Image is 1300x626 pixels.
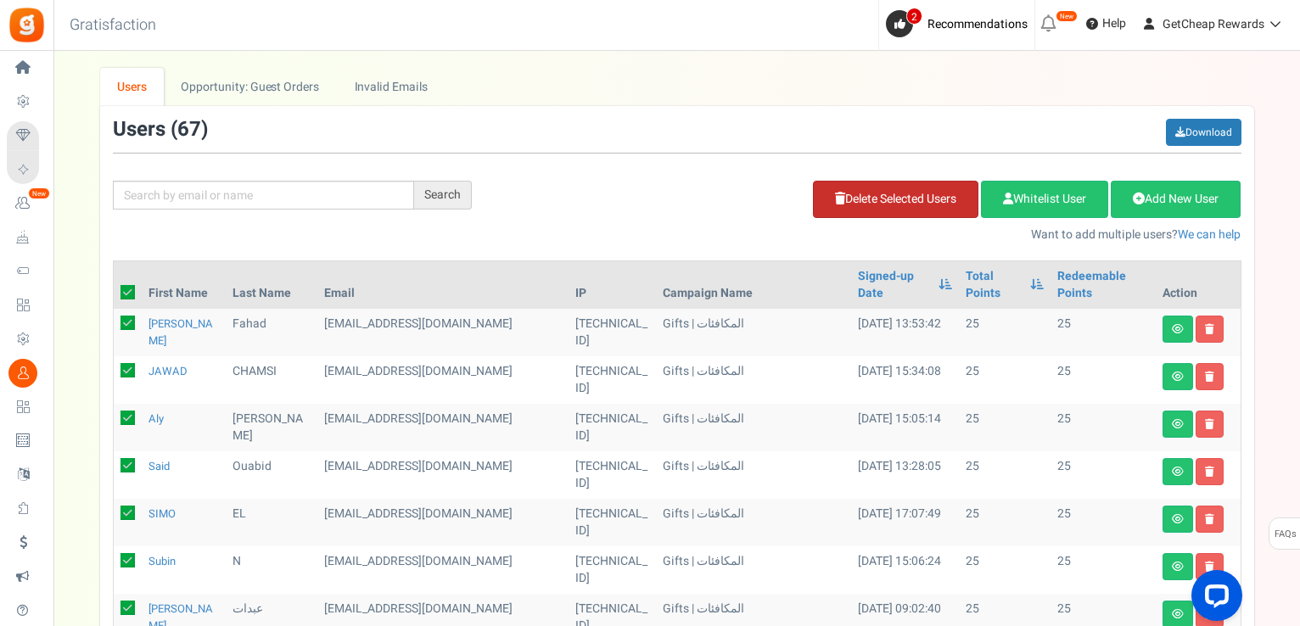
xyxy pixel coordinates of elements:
[317,261,568,309] th: Email
[28,187,50,199] em: New
[1205,562,1214,572] i: Delete user
[886,10,1034,37] a: 2 Recommendations
[851,309,959,356] td: [DATE] 13:53:42
[569,404,657,451] td: [TECHNICAL_ID]
[966,268,1022,302] a: Total Points
[1079,10,1133,37] a: Help
[927,15,1028,33] span: Recommendations
[1172,324,1184,334] i: View details
[813,181,978,218] a: Delete Selected Users
[1163,15,1264,33] span: GetCheap Rewards
[148,316,213,349] a: [PERSON_NAME]
[1057,268,1148,302] a: Redeemable Points
[656,546,851,594] td: Gifts | المكافئات
[51,8,175,42] h3: Gratisfaction
[497,226,1241,243] p: Want to add multiple users?
[1178,226,1241,243] a: We can help
[8,6,46,44] img: Gratisfaction
[1172,562,1184,572] i: View details
[226,546,317,594] td: n
[1205,419,1214,429] i: Delete user
[1166,119,1241,146] a: Download
[142,261,227,309] th: First Name
[851,451,959,499] td: [DATE] 13:28:05
[959,356,1051,404] td: 25
[959,309,1051,356] td: 25
[1205,324,1214,334] i: Delete user
[1051,451,1155,499] td: 25
[148,411,164,427] a: Aly
[959,546,1051,594] td: 25
[337,68,445,106] a: Invalid Emails
[656,261,851,309] th: Campaign Name
[164,68,336,106] a: Opportunity: Guest Orders
[113,119,208,141] h3: Users ( )
[858,268,930,302] a: Signed-up Date
[1156,261,1241,309] th: Action
[317,499,568,546] td: subscriber
[317,404,568,451] td: customer
[1172,372,1184,382] i: View details
[656,451,851,499] td: Gifts | المكافئات
[656,356,851,404] td: Gifts | المكافئات
[177,115,201,144] span: 67
[317,546,568,594] td: customer
[1172,609,1184,619] i: View details
[148,363,188,379] a: JAWAD
[1056,10,1078,22] em: New
[148,553,176,569] a: subin
[906,8,922,25] span: 2
[1051,404,1155,451] td: 25
[226,404,317,451] td: [PERSON_NAME]
[148,506,176,522] a: SIMO
[1051,309,1155,356] td: 25
[317,451,568,499] td: subscriber
[959,451,1051,499] td: 25
[851,356,959,404] td: [DATE] 15:34:08
[569,309,657,356] td: [TECHNICAL_ID]
[148,458,170,474] a: Said
[317,356,568,404] td: customer
[981,181,1108,218] a: Whitelist User
[851,404,959,451] td: [DATE] 15:05:14
[1051,356,1155,404] td: 25
[569,261,657,309] th: IP
[656,309,851,356] td: Gifts | المكافئات
[226,499,317,546] td: EL
[317,309,568,356] td: subscriber
[1205,514,1214,524] i: Delete user
[1172,419,1184,429] i: View details
[569,451,657,499] td: [TECHNICAL_ID]
[851,546,959,594] td: [DATE] 15:06:24
[1051,499,1155,546] td: 25
[226,451,317,499] td: ouabid
[569,356,657,404] td: [TECHNICAL_ID]
[1274,518,1297,551] span: FAQs
[959,404,1051,451] td: 25
[569,499,657,546] td: [TECHNICAL_ID]
[1205,467,1214,477] i: Delete user
[1172,467,1184,477] i: View details
[226,356,317,404] td: CHAMSI
[656,499,851,546] td: Gifts | المكافئات
[1098,15,1126,32] span: Help
[1205,372,1214,382] i: Delete user
[1051,546,1155,594] td: 25
[851,499,959,546] td: [DATE] 17:07:49
[1111,181,1241,218] a: Add New User
[656,404,851,451] td: Gifts | المكافئات
[414,181,472,210] div: Search
[959,499,1051,546] td: 25
[113,181,414,210] input: Search by email or name
[226,309,317,356] td: fahad
[7,189,46,218] a: New
[569,546,657,594] td: [TECHNICAL_ID]
[1172,514,1184,524] i: View details
[226,261,317,309] th: Last Name
[100,68,165,106] a: Users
